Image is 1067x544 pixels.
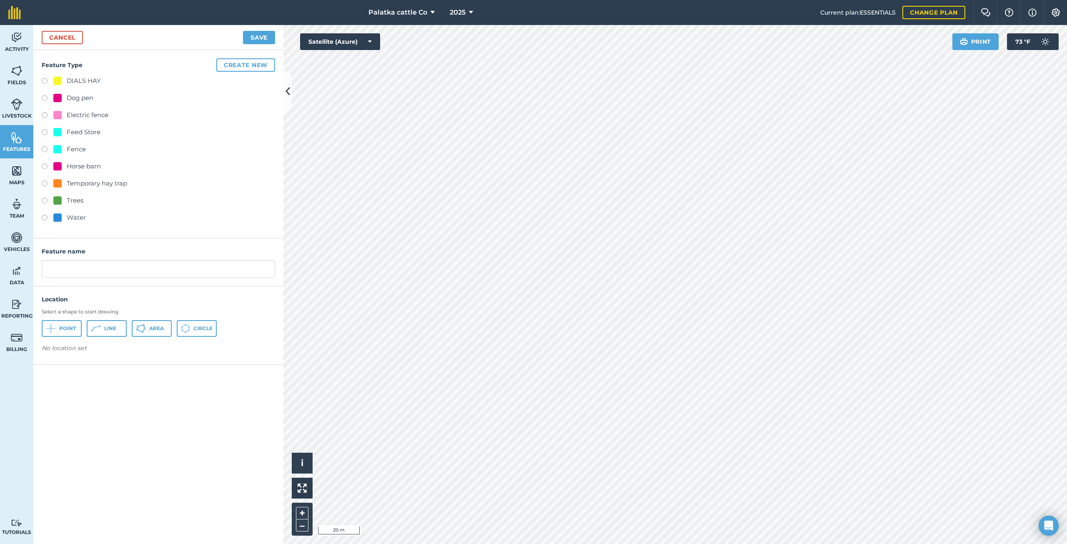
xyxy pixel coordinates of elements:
div: Temporary hay trap [67,178,127,188]
div: Horse barn [67,161,101,171]
span: 2025 [450,8,466,18]
img: svg+xml;base64,PD94bWwgdmVyc2lvbj0iMS4wIiBlbmNvZGluZz0idXRmLTgiPz4KPCEtLSBHZW5lcmF0b3I6IEFkb2JlIE... [11,519,23,527]
h4: Feature Type [42,58,275,72]
span: Current plan : ESSENTIALS [820,8,896,17]
div: Water [67,213,86,223]
img: svg+xml;base64,PD94bWwgdmVyc2lvbj0iMS4wIiBlbmNvZGluZz0idXRmLTgiPz4KPCEtLSBHZW5lcmF0b3I6IEFkb2JlIE... [11,331,23,344]
button: Create new [216,58,275,72]
img: A question mark icon [1004,8,1014,17]
img: svg+xml;base64,PD94bWwgdmVyc2lvbj0iMS4wIiBlbmNvZGluZz0idXRmLTgiPz4KPCEtLSBHZW5lcmF0b3I6IEFkb2JlIE... [11,231,23,244]
div: Electric fence [67,110,108,120]
button: Satellite (Azure) [300,33,380,50]
div: DIALS HAY [67,76,101,86]
img: svg+xml;base64,PHN2ZyB4bWxucz0iaHR0cDovL3d3dy53My5vcmcvMjAwMC9zdmciIHdpZHRoPSIxOSIgaGVpZ2h0PSIyNC... [960,37,968,47]
a: Cancel [42,31,83,44]
img: svg+xml;base64,PD94bWwgdmVyc2lvbj0iMS4wIiBlbmNvZGluZz0idXRmLTgiPz4KPCEtLSBHZW5lcmF0b3I6IEFkb2JlIE... [11,198,23,211]
h4: Feature name [42,247,275,256]
button: Print [952,33,999,50]
button: Save [243,31,275,44]
img: svg+xml;base64,PHN2ZyB4bWxucz0iaHR0cDovL3d3dy53My5vcmcvMjAwMC9zdmciIHdpZHRoPSIxNyIgaGVpZ2h0PSIxNy... [1028,8,1037,18]
h3: Select a shape to start drawing [42,308,275,315]
span: Circle [193,325,213,332]
button: Line [87,320,127,337]
em: No location set [42,344,87,352]
div: Open Intercom Messenger [1039,516,1059,536]
img: fieldmargin Logo [8,6,21,19]
img: svg+xml;base64,PD94bWwgdmVyc2lvbj0iMS4wIiBlbmNvZGluZz0idXRmLTgiPz4KPCEtLSBHZW5lcmF0b3I6IEFkb2JlIE... [11,298,23,311]
img: svg+xml;base64,PHN2ZyB4bWxucz0iaHR0cDovL3d3dy53My5vcmcvMjAwMC9zdmciIHdpZHRoPSI1NiIgaGVpZ2h0PSI2MC... [11,65,23,77]
img: Four arrows, one pointing top left, one top right, one bottom right and the last bottom left [298,484,307,493]
span: Line [104,325,116,332]
span: Area [149,325,164,332]
span: i [301,458,303,468]
img: A cog icon [1051,8,1061,17]
button: i [292,453,313,474]
span: Point [59,325,76,332]
div: Fence [67,144,86,154]
a: Change plan [902,6,965,19]
button: Area [132,320,172,337]
img: svg+xml;base64,PD94bWwgdmVyc2lvbj0iMS4wIiBlbmNvZGluZz0idXRmLTgiPz4KPCEtLSBHZW5lcmF0b3I6IEFkb2JlIE... [11,98,23,110]
button: + [296,507,308,519]
button: Circle [177,320,217,337]
img: svg+xml;base64,PD94bWwgdmVyc2lvbj0iMS4wIiBlbmNvZGluZz0idXRmLTgiPz4KPCEtLSBHZW5lcmF0b3I6IEFkb2JlIE... [11,31,23,44]
img: svg+xml;base64,PD94bWwgdmVyc2lvbj0iMS4wIiBlbmNvZGluZz0idXRmLTgiPz4KPCEtLSBHZW5lcmF0b3I6IEFkb2JlIE... [11,265,23,277]
img: svg+xml;base64,PHN2ZyB4bWxucz0iaHR0cDovL3d3dy53My5vcmcvMjAwMC9zdmciIHdpZHRoPSI1NiIgaGVpZ2h0PSI2MC... [11,131,23,144]
h4: Location [42,295,275,304]
button: Point [42,320,82,337]
img: svg+xml;base64,PD94bWwgdmVyc2lvbj0iMS4wIiBlbmNvZGluZz0idXRmLTgiPz4KPCEtLSBHZW5lcmF0b3I6IEFkb2JlIE... [1037,33,1054,50]
button: 73 °F [1007,33,1059,50]
span: Palatka cattle Co [368,8,427,18]
img: Two speech bubbles overlapping with the left bubble in the forefront [981,8,991,17]
div: Feed Store [67,127,100,137]
button: – [296,519,308,531]
div: Dog pen [67,93,93,103]
img: svg+xml;base64,PHN2ZyB4bWxucz0iaHR0cDovL3d3dy53My5vcmcvMjAwMC9zdmciIHdpZHRoPSI1NiIgaGVpZ2h0PSI2MC... [11,165,23,177]
div: Trees [67,196,83,206]
span: 73 ° F [1015,33,1030,50]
